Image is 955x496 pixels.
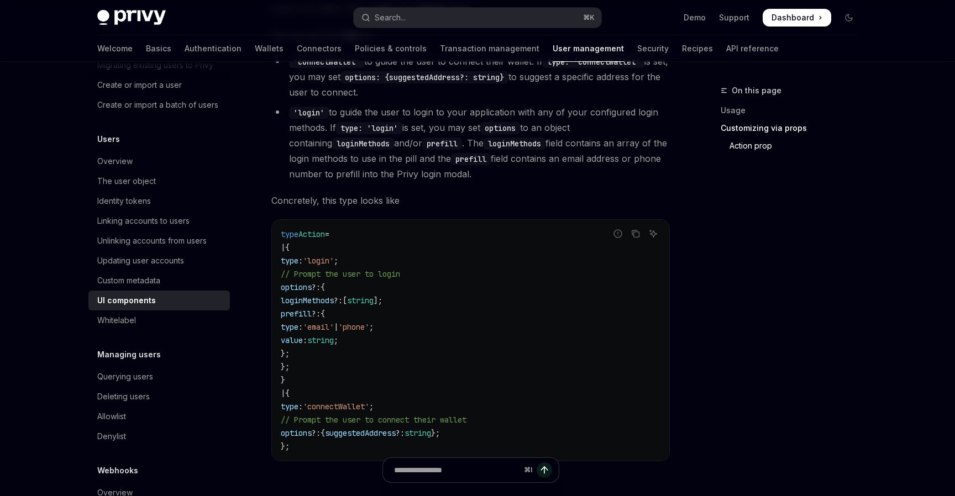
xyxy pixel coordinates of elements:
span: | [281,242,285,252]
a: Querying users [88,367,230,387]
a: Overview [88,151,230,171]
span: ?: [334,296,343,305]
span: { [321,282,325,292]
span: : [303,335,307,345]
span: ?: [312,428,321,438]
code: prefill [451,153,491,165]
button: Toggle dark mode [840,9,858,27]
span: ; [369,402,374,411]
span: }; [281,362,290,372]
code: prefill [422,138,462,150]
a: Create or import a batch of users [88,95,230,115]
code: options: {suggestedAddress?: string} [340,71,508,83]
span: type [281,256,298,266]
span: string [405,428,431,438]
span: = [325,229,329,239]
span: On this page [732,84,781,97]
code: type: 'connectWallet' [543,56,644,68]
span: | [334,322,338,332]
a: API reference [726,35,779,62]
span: string [307,335,334,345]
span: suggestedAddress [325,428,396,438]
a: Whitelabel [88,310,230,330]
span: 'email' [303,322,334,332]
span: } [281,375,285,385]
a: Customizing via props [721,119,867,137]
a: Dashboard [763,9,831,27]
span: : [298,322,303,332]
a: Basics [146,35,171,62]
div: Search... [375,11,406,24]
a: Connectors [297,35,342,62]
a: Linking accounts to users [88,211,230,231]
button: Report incorrect code [611,226,625,241]
a: Wallets [255,35,284,62]
a: User management [553,35,624,62]
img: dark logo [97,10,166,25]
span: type [281,229,298,239]
div: Querying users [97,370,153,383]
span: 'login' [303,256,334,266]
span: loginMethods [281,296,334,305]
span: type [281,322,298,332]
a: Allowlist [88,407,230,426]
h5: Webhooks [97,464,138,477]
div: Create or import a user [97,78,182,92]
span: value [281,335,303,345]
div: Overview [97,155,133,168]
li: to guide the user to connect their wallet. If is set, you may set to suggest a specific address f... [271,54,670,100]
span: type [281,402,298,411]
code: loginMethods [332,138,394,150]
div: Whitelabel [97,314,136,327]
span: : [298,256,303,266]
span: ?: [312,309,321,319]
a: Unlinking accounts from users [88,231,230,251]
div: Updating user accounts [97,254,184,267]
span: }; [281,441,290,451]
h5: Managing users [97,348,161,361]
span: Dashboard [772,12,814,23]
span: // Prompt the user to login [281,269,400,279]
span: | [281,388,285,398]
a: Support [719,12,749,23]
span: ; [334,256,338,266]
span: Concretely, this type looks like [271,193,670,208]
a: Welcome [97,35,133,62]
button: Open search [354,8,601,28]
a: UI components [88,291,230,310]
span: 'connectWallet' [303,402,369,411]
a: Demo [684,12,706,23]
input: Ask a question... [394,458,520,482]
span: ; [369,322,374,332]
span: : [298,402,303,411]
span: { [321,428,325,438]
span: }; [281,349,290,358]
li: to guide the user to login to your application with any of your configured login methods. If is s... [271,104,670,182]
div: Unlinking accounts from users [97,234,207,247]
span: { [285,242,290,252]
code: 'login' [289,107,329,119]
h5: Users [97,133,120,146]
button: Ask AI [646,226,660,241]
span: { [285,388,290,398]
span: options [281,282,312,292]
div: Identity tokens [97,194,151,208]
a: Transaction management [440,35,539,62]
div: Allowlist [97,410,126,423]
span: 'phone' [338,322,369,332]
a: The user object [88,171,230,191]
span: ]; [374,296,382,305]
span: ⌘ K [583,13,595,22]
span: ; [334,335,338,345]
code: 'connectWallet' [289,56,364,68]
span: [ [343,296,347,305]
code: type: 'login' [336,122,402,134]
a: Identity tokens [88,191,230,211]
span: ?: [312,282,321,292]
div: Linking accounts to users [97,214,190,228]
a: Usage [721,102,867,119]
a: Custom metadata [88,271,230,291]
code: options [480,122,520,134]
a: Action prop [721,137,867,155]
span: { [321,309,325,319]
